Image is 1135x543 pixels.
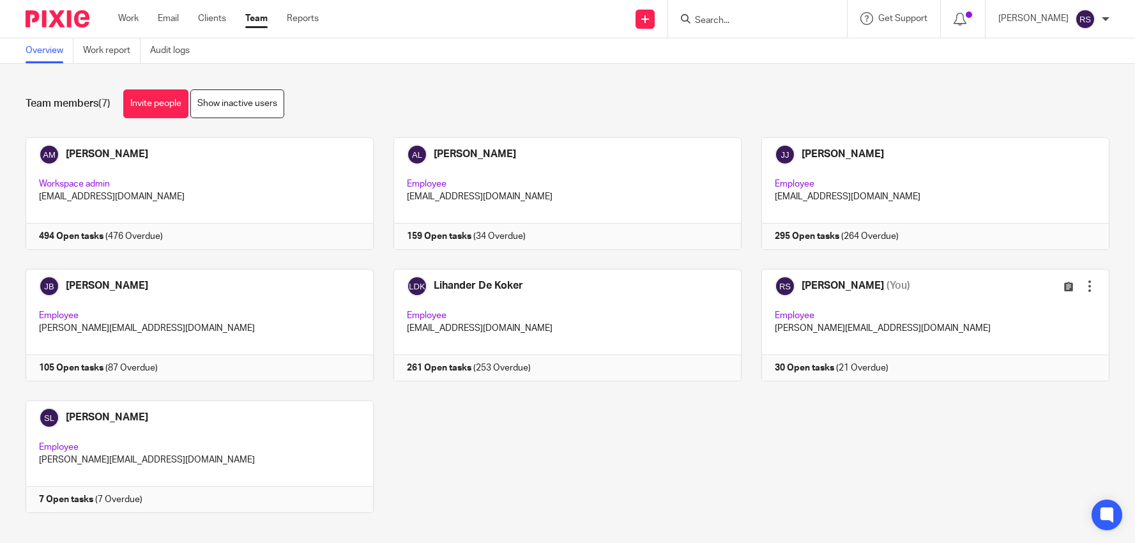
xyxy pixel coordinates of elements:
input: Search [694,15,809,27]
h1: Team members [26,97,110,111]
a: Clients [198,12,226,25]
a: Audit logs [150,38,199,63]
img: Pixie [26,10,89,27]
a: Work report [83,38,141,63]
a: Invite people [123,89,188,118]
p: [PERSON_NAME] [998,12,1069,25]
a: Overview [26,38,73,63]
span: (7) [98,98,110,109]
img: svg%3E [1075,9,1095,29]
span: Get Support [878,14,927,23]
a: Work [118,12,139,25]
a: Reports [287,12,319,25]
a: Email [158,12,179,25]
a: Team [245,12,268,25]
a: Show inactive users [190,89,284,118]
